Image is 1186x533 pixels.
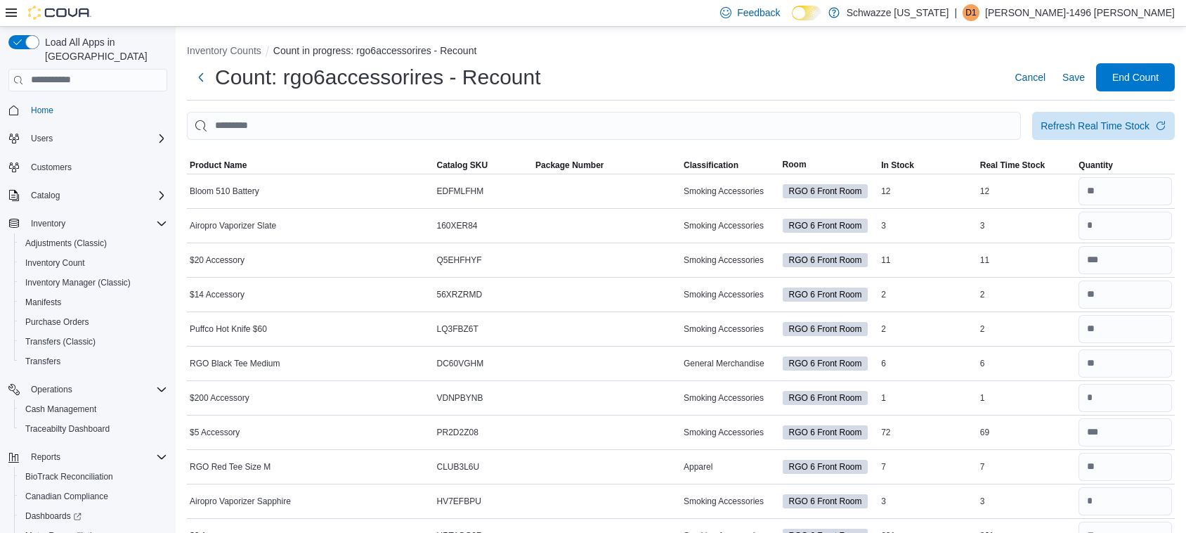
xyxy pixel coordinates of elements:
span: VDNPBYNB [437,392,483,404]
button: Save [1057,63,1090,91]
span: Purchase Orders [20,314,167,330]
span: General Merchandise [684,358,764,369]
span: Canadian Compliance [25,491,108,502]
p: [PERSON_NAME]-1496 [PERSON_NAME] [985,4,1175,21]
span: RGO 6 Front Room [783,391,868,405]
span: RGO 6 Front Room [789,495,862,508]
span: RGO 6 Front Room [789,219,862,232]
a: Inventory Count [20,255,91,271]
span: RGO 6 Front Room [789,254,862,266]
button: Inventory [25,215,71,232]
span: 160XER84 [437,220,478,231]
span: Smoking Accessories [684,220,764,231]
div: 11 [977,252,1076,269]
span: Smoking Accessories [684,392,764,404]
button: Purchase Orders [14,312,173,332]
button: Product Name [187,157,434,174]
span: Home [31,105,53,116]
a: Cash Management [20,401,102,418]
button: Inventory Manager (Classic) [14,273,173,293]
span: $200 Accessory [190,392,249,404]
div: 12 [977,183,1076,200]
span: Inventory Count [20,255,167,271]
span: RGO 6 Front Room [783,425,868,439]
span: PR2D2Z08 [437,427,478,438]
div: 72 [878,424,977,441]
span: Package Number [535,160,604,171]
button: Customers [3,157,173,177]
span: Inventory [25,215,167,232]
a: Traceabilty Dashboard [20,420,115,437]
span: Q5EHFHYF [437,255,482,266]
a: Customers [25,159,77,176]
span: RGO 6 Front Room [789,426,862,439]
span: RGO 6 Front Room [789,461,862,473]
a: BioTrack Reconciliation [20,468,119,485]
span: Product Name [190,160,247,171]
p: Schwazze [US_STATE] [847,4,949,21]
span: Transfers [25,356,60,367]
nav: An example of EuiBreadcrumbs [187,44,1175,60]
span: RGO 6 Front Room [789,323,862,335]
button: Home [3,100,173,120]
span: Smoking Accessories [684,323,764,335]
a: Canadian Compliance [20,488,114,505]
button: Canadian Compliance [14,487,173,506]
span: Inventory Count [25,257,85,269]
span: Customers [31,162,72,173]
div: 6 [878,355,977,372]
button: Catalog [3,186,173,205]
a: Manifests [20,294,67,311]
span: Room [783,159,807,170]
span: RGO 6 Front Room [783,357,868,371]
a: Transfers [20,353,66,370]
div: 1 [977,390,1076,406]
span: Cancel [1015,70,1045,84]
button: Package Number [533,157,681,174]
span: Adjustments (Classic) [25,238,107,249]
div: 2 [977,286,1076,303]
div: 1 [878,390,977,406]
span: $20 Accessory [190,255,245,266]
button: Inventory Counts [187,45,261,56]
div: 3 [977,217,1076,234]
span: Puffco Hot Knife $60 [190,323,267,335]
span: Dark Mode [792,20,793,21]
div: 12 [878,183,977,200]
span: Purchase Orders [25,316,89,328]
a: Inventory Manager (Classic) [20,274,136,291]
input: Dark Mode [792,6,821,20]
span: BioTrack Reconciliation [20,468,167,485]
button: Transfers [14,352,173,371]
span: Inventory Manager (Classic) [25,277,131,288]
span: Airopro Vaporizer Slate [190,220,276,231]
a: Purchase Orders [20,314,95,330]
span: Users [31,133,53,144]
span: RGO 6 Front Room [789,392,862,404]
button: BioTrack Reconciliation [14,467,173,487]
span: Transfers (Classic) [25,336,96,347]
span: Catalog [31,190,60,201]
button: Inventory [3,214,173,233]
span: In Stock [881,160,914,171]
span: Apparel [684,461,712,473]
button: In Stock [878,157,977,174]
div: Danny-1496 Moreno [963,4,979,21]
div: 7 [977,458,1076,475]
span: Bloom 510 Battery [190,186,259,197]
button: Cash Management [14,399,173,419]
button: Classification [681,157,780,174]
span: RGO 6 Front Room [783,184,868,198]
span: Dashboards [20,508,167,525]
span: Feedback [737,6,780,20]
div: 2 [977,321,1076,338]
span: Reports [25,449,167,465]
span: Smoking Accessories [684,496,764,507]
button: Next [187,63,215,91]
span: RGO 6 Front Room [789,357,862,370]
span: Operations [25,381,167,398]
p: | [954,4,957,21]
span: Catalog [25,187,167,204]
div: 6 [977,355,1076,372]
span: Smoking Accessories [684,427,764,438]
